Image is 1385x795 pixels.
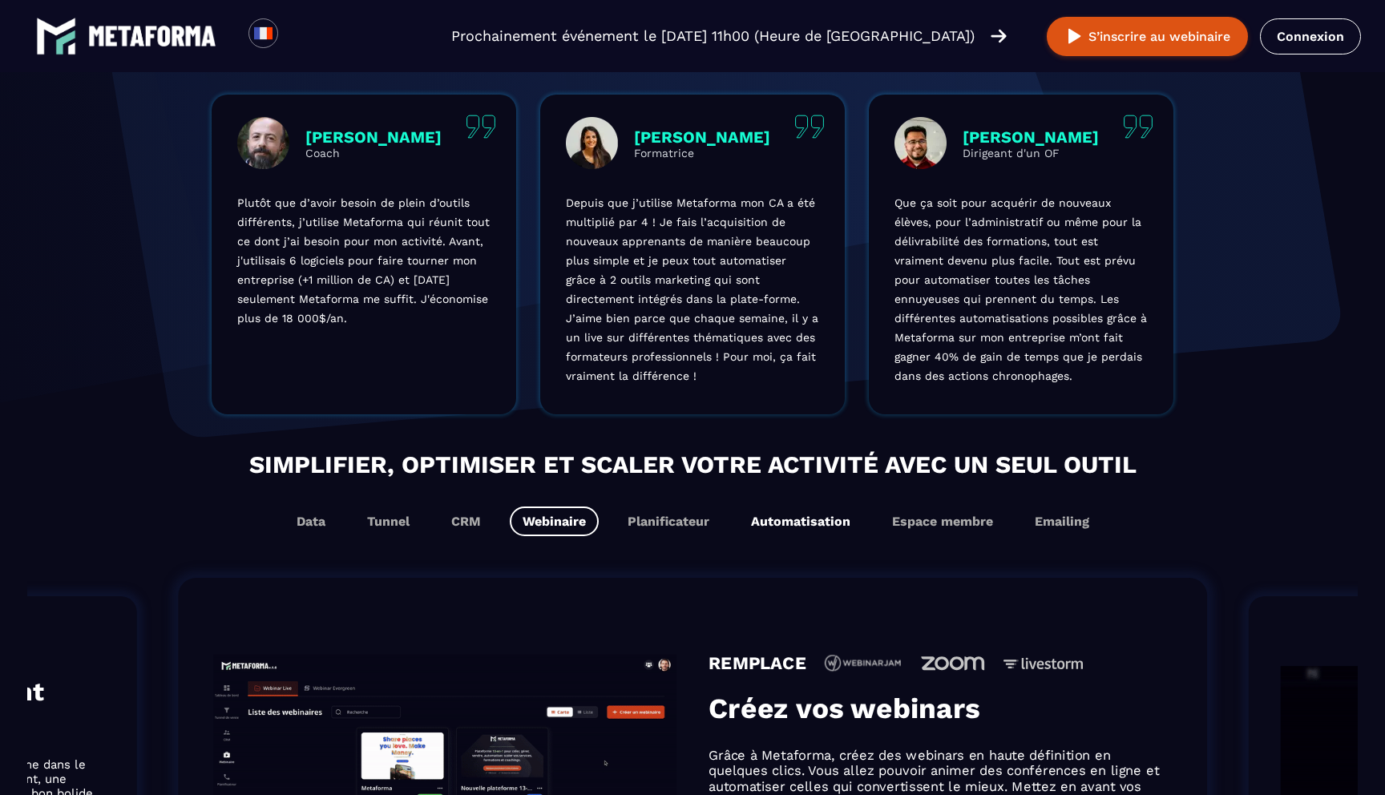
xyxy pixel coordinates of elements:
p: [PERSON_NAME] [634,127,770,147]
img: icon [824,655,902,672]
img: fr [253,23,273,43]
img: icon [1003,657,1083,670]
button: CRM [438,506,494,536]
p: [PERSON_NAME] [305,127,442,147]
button: Emailing [1022,506,1102,536]
p: Prochainement événement le [DATE] 11h00 (Heure de [GEOGRAPHIC_DATA]) [451,25,975,47]
input: Search for option [292,26,304,46]
p: Formatrice [634,147,770,159]
img: arrow-right [991,27,1007,45]
img: logo [88,26,216,46]
img: profile [566,117,618,169]
button: S’inscrire au webinaire [1047,17,1248,56]
button: Tunnel [354,506,422,536]
p: Plutôt que d’avoir besoin de plein d’outils différents, j’utilise Metaforma qui réunit tout ce do... [237,193,491,328]
p: Dirigeant d'un OF [963,147,1099,159]
button: Automatisation [738,506,863,536]
img: play [1064,26,1084,46]
div: Search for option [278,18,317,54]
img: quote [794,115,825,139]
p: Coach [305,147,442,159]
p: Depuis que j’utilise Metaforma mon CA a été multiplié par 4 ! Je fais l’acquisition de nouveaux a... [566,193,819,385]
img: icon [920,656,987,672]
button: Webinaire [510,506,599,536]
img: quote [1123,115,1153,139]
button: Espace membre [879,506,1006,536]
h4: REMPLACE [709,653,806,674]
img: quote [466,115,496,139]
button: Planificateur [615,506,722,536]
img: profile [894,117,947,169]
h2: Simplifier, optimiser et scaler votre activité avec un seul outil [43,446,1342,482]
h3: Créez vos webinars [709,692,1172,725]
img: profile [237,117,289,169]
button: Data [284,506,338,536]
p: Que ça soit pour acquérir de nouveaux élèves, pour l’administratif ou même pour la délivrabilité ... [894,193,1148,385]
a: Connexion [1260,18,1361,54]
p: [PERSON_NAME] [963,127,1099,147]
img: logo [36,16,76,56]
